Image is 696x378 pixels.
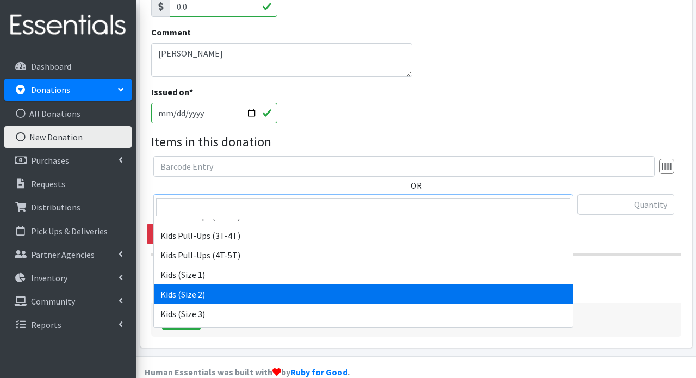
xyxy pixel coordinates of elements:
[4,79,132,101] a: Donations
[154,265,573,284] li: Kids (Size 1)
[4,126,132,148] a: New Donation
[31,84,70,95] p: Donations
[154,284,573,304] li: Kids (Size 2)
[31,61,71,72] p: Dashboard
[151,85,193,98] label: Issued on
[154,245,573,265] li: Kids Pull-Ups (4T-5T)
[31,272,67,283] p: Inventory
[153,156,655,177] input: Barcode Entry
[151,26,191,39] label: Comment
[145,367,350,377] strong: Human Essentials was built with by .
[4,103,132,125] a: All Donations
[4,196,132,218] a: Distributions
[151,132,681,152] legend: Items in this donation
[4,267,132,289] a: Inventory
[31,319,61,330] p: Reports
[147,224,201,244] a: Remove
[31,249,95,260] p: Partner Agencies
[31,226,108,237] p: Pick Ups & Deliveries
[290,367,347,377] a: Ruby for Good
[154,226,573,245] li: Kids Pull-Ups (3T-4T)
[4,150,132,171] a: Purchases
[4,7,132,44] img: HumanEssentials
[31,202,80,213] p: Distributions
[154,304,573,324] li: Kids (Size 3)
[577,194,674,215] input: Quantity
[153,194,573,215] span: Choose an item
[31,155,69,166] p: Purchases
[411,179,422,192] label: OR
[4,220,132,242] a: Pick Ups & Deliveries
[31,296,75,307] p: Community
[154,324,573,343] li: Kids (Size 4)
[4,314,132,336] a: Reports
[4,290,132,312] a: Community
[4,244,132,265] a: Partner Agencies
[4,173,132,195] a: Requests
[31,178,65,189] p: Requests
[4,55,132,77] a: Dashboard
[189,86,193,97] abbr: required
